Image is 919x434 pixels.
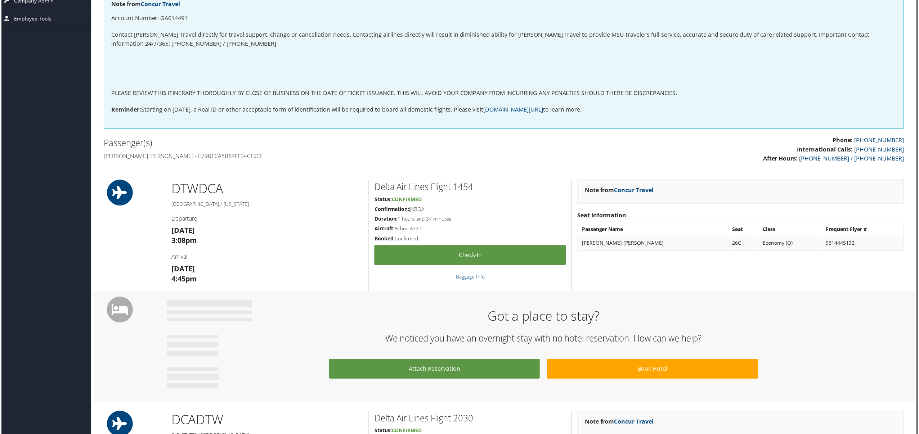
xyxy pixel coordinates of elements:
[171,308,916,326] h1: Got a place to stay?
[329,360,540,380] a: Attach Reservation
[374,181,566,194] h2: Delta Air Lines Flight 1454
[13,10,50,28] span: Employee Tools
[579,224,729,237] th: Passenger Name
[374,236,566,243] h5: Confirmed
[171,334,916,346] h2: We noticed you have an overnight stay with no hotel reservation. How can we help?
[103,153,499,161] h4: [PERSON_NAME] [PERSON_NAME] - E7981CA5B64FF34CF2CF
[110,89,898,98] p: PLEASE REVIEW THIS ITINERARY THOROUGHLY BY CLOSE OF BUSINESS ON THE DATE OF TICKET ISSUANCE. THIS...
[585,187,654,195] strong: Note from
[110,14,898,23] p: Account Number: GA014491
[824,238,905,250] td: 9314445132
[834,137,854,145] strong: Phone:
[824,224,905,237] th: Frequent Flyer #
[170,180,363,198] h1: DTW DCA
[374,246,566,266] a: Check-in
[730,224,760,237] th: Seat
[391,196,422,203] span: Confirmed
[579,238,729,250] td: [PERSON_NAME] [PERSON_NAME]
[798,146,854,154] strong: International Calls:
[170,236,196,246] strong: 3:08pm
[856,146,906,154] a: [PHONE_NUMBER]
[110,105,898,115] p: Starting on [DATE], a Real ID or other acceptable form of identification will be required to boar...
[374,196,391,203] strong: Status:
[547,360,759,380] a: Book Hotel
[110,106,140,114] strong: Reminder:
[761,238,823,250] td: Economy (Q)
[110,31,898,49] p: Contact [PERSON_NAME] Travel directly for travel support, change or cancellation needs. Contactin...
[764,155,799,163] strong: After Hours:
[615,419,654,427] a: Concur Travel
[761,224,823,237] th: Class
[856,137,906,145] a: [PHONE_NUMBER]
[374,413,566,426] h2: Delta Air Lines Flight 2030
[170,412,363,430] h1: DCA DTW
[374,206,566,213] h5: JJKBQA
[374,216,398,223] strong: Duration:
[585,419,654,427] strong: Note from
[456,274,485,281] a: Baggage Info
[170,201,363,208] h5: [GEOGRAPHIC_DATA] / [US_STATE]
[170,216,363,223] h4: Departure
[374,226,566,233] h5: Airbus A320
[170,226,194,236] strong: [DATE]
[170,265,194,275] strong: [DATE]
[374,216,566,223] h5: 1 hours and 37 minutes
[801,155,906,163] a: [PHONE_NUMBER] / [PHONE_NUMBER]
[103,137,499,150] h2: Passenger(s)
[578,212,627,220] strong: Seat Information
[730,238,760,250] td: 26C
[484,106,543,114] a: [DOMAIN_NAME][URL]
[170,275,196,285] strong: 4:45pm
[374,236,395,243] strong: Booked:
[170,254,363,262] h4: Arrival
[374,226,394,233] strong: Aircraft:
[615,187,654,195] a: Concur Travel
[374,206,409,213] strong: Confirmation:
